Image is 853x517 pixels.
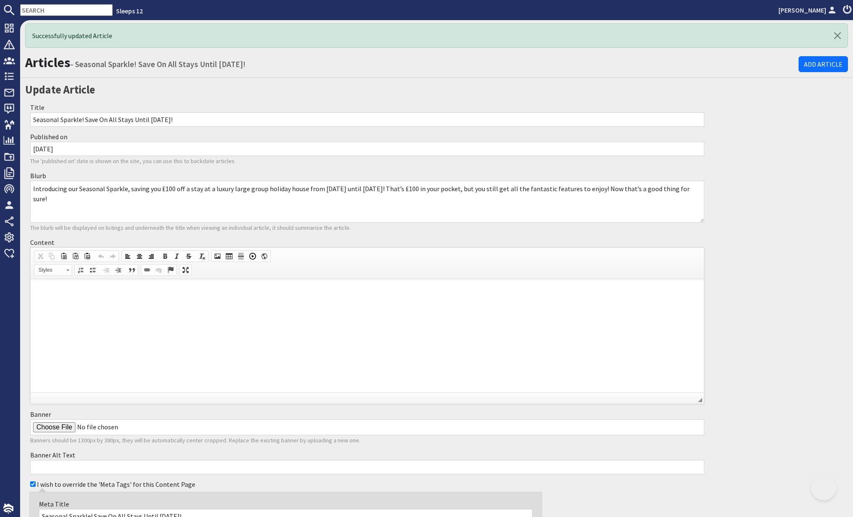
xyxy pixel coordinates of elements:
label: I wish to override the 'Meta Tags' for this Content Page [37,480,195,488]
p: The blurb will be displayed on listings and underneath the title when viewing an individual artic... [30,223,704,233]
a: Paste as plain text [70,251,81,262]
a: IFrame [258,251,270,262]
a: Sleeps 12 [116,7,143,15]
a: Maximize [180,265,191,275]
a: Strikethrough [183,251,194,262]
a: Undo [95,251,107,262]
a: Unlink [153,265,165,275]
a: Increase Indent [112,265,124,275]
p: The 'published on' date is shown on the site, you can use this to backdate articles [30,157,704,166]
a: Anchor [165,265,176,275]
a: Center [134,251,145,262]
a: Insert/Remove Bulleted List [87,265,98,275]
a: [PERSON_NAME] [778,5,838,15]
label: Published on [30,132,67,141]
img: staytech_i_w-64f4e8e9ee0a9c174fd5317b4b171b261742d2d393467e5bdba4413f4f884c10.svg [3,504,13,514]
p: Banners should be 1300px by 380px, they will be automatically center cropped. Replace the existin... [30,436,704,445]
a: Paste [58,251,70,262]
iframe: Rich Text Editor, article_content [31,279,704,392]
span: Styles [34,265,64,275]
label: Banner Alt Text [30,451,75,459]
a: Italic [171,251,183,262]
div: Successfully updated Article [25,23,848,48]
a: Insert a Youtube, Vimeo or Dailymotion video [247,251,258,262]
a: Bold [159,251,171,262]
label: Content [30,238,54,247]
a: Link [141,265,153,275]
a: Image [212,251,223,262]
a: Remove Format [196,251,208,262]
textarea: Introducing our Seasonal Sparkle, saving you £100 off a stay at a luxury large group holiday hous... [30,181,704,223]
a: Block Quote [126,265,138,275]
a: Align Left [122,251,134,262]
h2: Update Article [25,81,709,98]
a: Add Article [799,56,848,72]
a: Decrease Indent [101,265,112,275]
label: Meta Title [39,500,69,508]
a: Align Right [145,251,157,262]
a: Styles [34,264,72,276]
a: Insert Horizontal Line [235,251,247,262]
a: Cut [34,251,46,262]
iframe: Toggle Customer Support [811,475,836,500]
label: Title [30,103,44,112]
a: Paste from Word [81,251,93,262]
a: Copy [46,251,58,262]
input: SEARCH [20,4,113,16]
a: Redo [107,251,119,262]
small: - Seasonal Sparkle! Save On All Stays Until [DATE]! [70,59,246,69]
label: Banner [30,410,51,418]
label: Blurb [30,171,46,180]
a: Articles [25,54,70,71]
span: Resize [698,398,702,402]
input: Title [30,112,704,127]
a: Insert/Remove Numbered List [75,265,87,275]
a: Table [223,251,235,262]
